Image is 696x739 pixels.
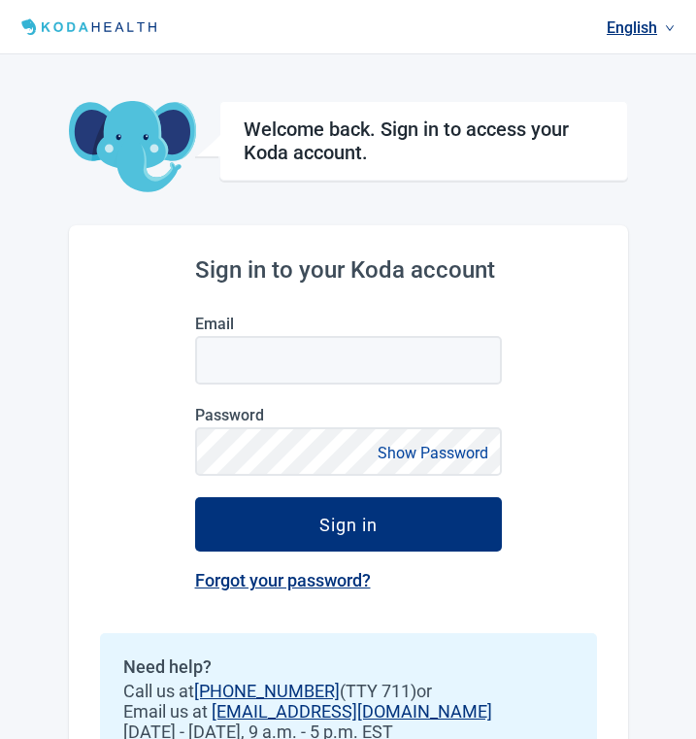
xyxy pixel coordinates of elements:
label: Password [195,406,502,424]
button: Sign in [195,497,502,552]
span: down [665,23,675,33]
a: [PHONE_NUMBER] [194,681,340,701]
span: Call us at (TTY 711) or [123,681,574,701]
div: Sign in [319,515,378,534]
img: Koda Health [16,16,166,39]
h2: Sign in to your Koda account [195,256,502,284]
a: Current language: English [599,12,682,44]
h2: Need help? [123,656,574,677]
label: Email [195,315,502,333]
img: Koda Elephant [69,101,196,194]
a: [EMAIL_ADDRESS][DOMAIN_NAME] [212,701,492,722]
a: Forgot your password? [195,570,371,590]
span: Email us at [123,701,574,722]
button: Show Password [372,440,494,466]
h1: Welcome back. Sign in to access your Koda account. [244,118,604,164]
